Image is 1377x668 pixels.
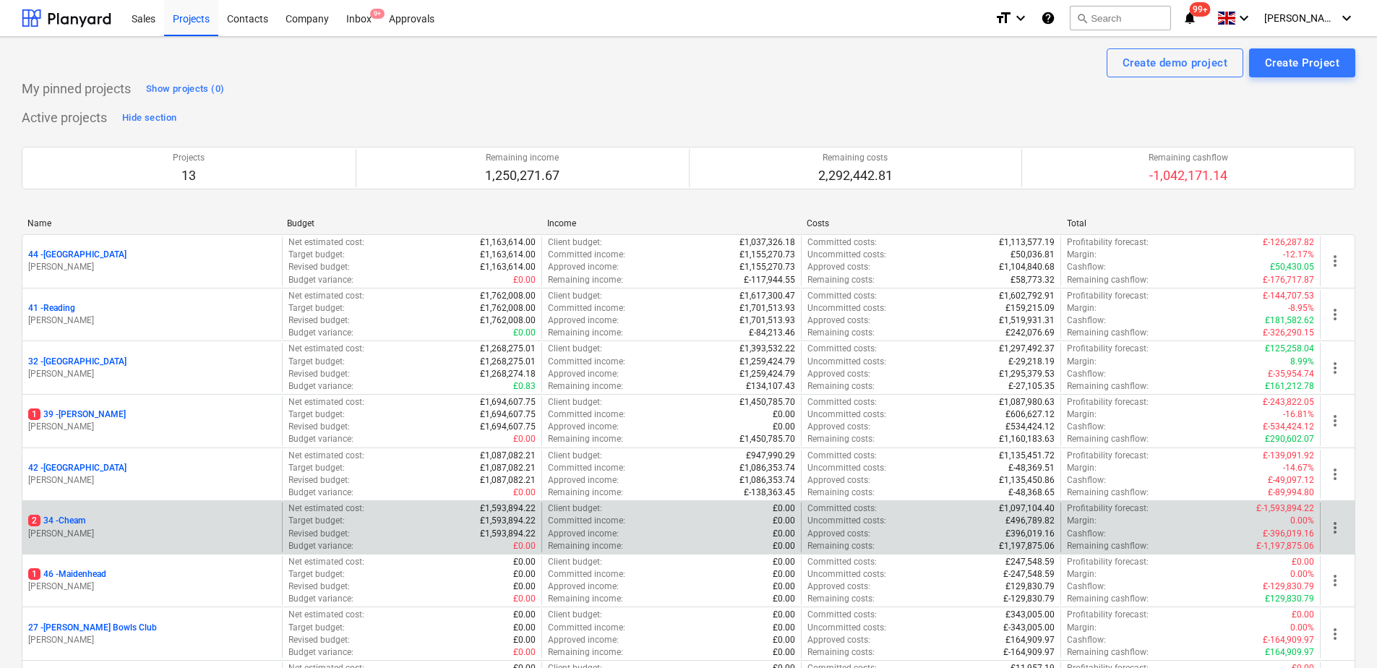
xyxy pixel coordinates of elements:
div: 44 -[GEOGRAPHIC_DATA][PERSON_NAME] [28,249,276,273]
p: £0.00 [513,487,536,499]
p: £1,163,614.00 [480,249,536,261]
p: Remaining cashflow : [1067,593,1149,605]
span: 1 [28,408,40,420]
p: £-1,197,875.06 [1256,540,1314,552]
p: Profitability forecast : [1067,556,1149,568]
div: 27 -[PERSON_NAME] Bowls Club[PERSON_NAME] [28,622,276,646]
p: £247,548.59 [1005,556,1055,568]
i: keyboard_arrow_down [1338,9,1355,27]
p: £0.00 [773,408,795,421]
p: £0.00 [513,274,536,286]
p: Budget variance : [288,380,353,393]
p: £1,087,082.21 [480,462,536,474]
p: Profitability forecast : [1067,502,1149,515]
p: £1,087,980.63 [999,396,1055,408]
p: £0.00 [773,502,795,515]
p: £129,830.79 [1265,593,1314,605]
p: Margin : [1067,408,1097,421]
p: Approved income : [548,421,619,433]
p: £1,694,607.75 [480,421,536,433]
p: 46 - Maidenhead [28,568,106,581]
p: Uncommitted costs : [807,515,886,527]
p: Uncommitted costs : [807,462,886,474]
p: Profitability forecast : [1067,343,1149,355]
button: Hide section [119,106,180,129]
span: [PERSON_NAME] [1264,12,1337,24]
p: [PERSON_NAME] [28,528,276,540]
p: £1,097,104.40 [999,502,1055,515]
p: £606,627.12 [1005,408,1055,421]
button: Create Project [1249,48,1355,77]
p: Remaining income : [548,327,623,339]
button: Search [1070,6,1171,30]
p: Remaining costs : [807,593,875,605]
p: Approved costs : [807,261,870,273]
p: Net estimated cost : [288,396,364,408]
p: £242,076.69 [1005,327,1055,339]
p: £1,593,894.22 [480,528,536,540]
div: 234 -Cheam[PERSON_NAME] [28,515,276,539]
p: £125,258.04 [1265,343,1314,355]
p: 0.00% [1290,568,1314,581]
div: Create Project [1265,53,1339,72]
p: £1,104,840.68 [999,261,1055,273]
p: Remaining cashflow : [1067,487,1149,499]
p: Committed costs : [807,502,877,515]
p: Profitability forecast : [1067,396,1149,408]
p: Approved costs : [807,421,870,433]
p: Client budget : [548,290,602,302]
p: Margin : [1067,515,1097,527]
p: £1,086,353.74 [739,462,795,474]
p: Budget variance : [288,540,353,552]
p: 39 - [PERSON_NAME] [28,408,126,421]
div: Show projects (0) [146,81,224,98]
div: Total [1067,218,1315,228]
p: Projects [173,152,205,164]
p: Margin : [1067,302,1097,314]
p: 34 - Cheam [28,515,85,527]
p: Remaining income : [548,540,623,552]
div: 139 -[PERSON_NAME][PERSON_NAME] [28,408,276,433]
p: 8.99% [1290,356,1314,368]
p: £181,582.62 [1265,314,1314,327]
span: more_vert [1326,412,1344,429]
p: 1,250,271.67 [485,167,559,184]
p: Approved costs : [807,314,870,327]
div: Name [27,218,275,228]
p: £-247,548.59 [1003,568,1055,581]
p: £-129,830.79 [1263,581,1314,593]
p: Uncommitted costs : [807,356,886,368]
p: £-48,369.51 [1008,462,1055,474]
p: Client budget : [548,396,602,408]
p: £-84,213.46 [749,327,795,339]
p: £1,087,082.21 [480,450,536,462]
p: £1,295,379.53 [999,368,1055,380]
p: Committed income : [548,462,625,474]
p: -16.81% [1283,408,1314,421]
p: Cashflow : [1067,314,1106,327]
p: Approved costs : [807,581,870,593]
p: Remaining costs : [807,487,875,499]
p: £1,297,492.37 [999,343,1055,355]
p: Remaining cashflow [1149,152,1228,164]
p: Revised budget : [288,261,350,273]
p: £0.00 [773,581,795,593]
p: Remaining income [485,152,559,164]
p: Approved costs : [807,528,870,540]
p: Target budget : [288,515,345,527]
p: Client budget : [548,556,602,568]
p: Net estimated cost : [288,450,364,462]
p: £1,450,785.70 [739,396,795,408]
p: Approved income : [548,528,619,540]
p: Budget variance : [288,593,353,605]
p: Remaining costs : [807,433,875,445]
p: £-396,019.16 [1263,528,1314,540]
p: Committed costs : [807,236,877,249]
p: Budget variance : [288,487,353,499]
p: Committed income : [548,249,625,261]
div: 41 -Reading[PERSON_NAME] [28,302,276,327]
p: £-27,105.35 [1008,380,1055,393]
p: Budget variance : [288,433,353,445]
p: £0.00 [773,593,795,605]
p: Net estimated cost : [288,290,364,302]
